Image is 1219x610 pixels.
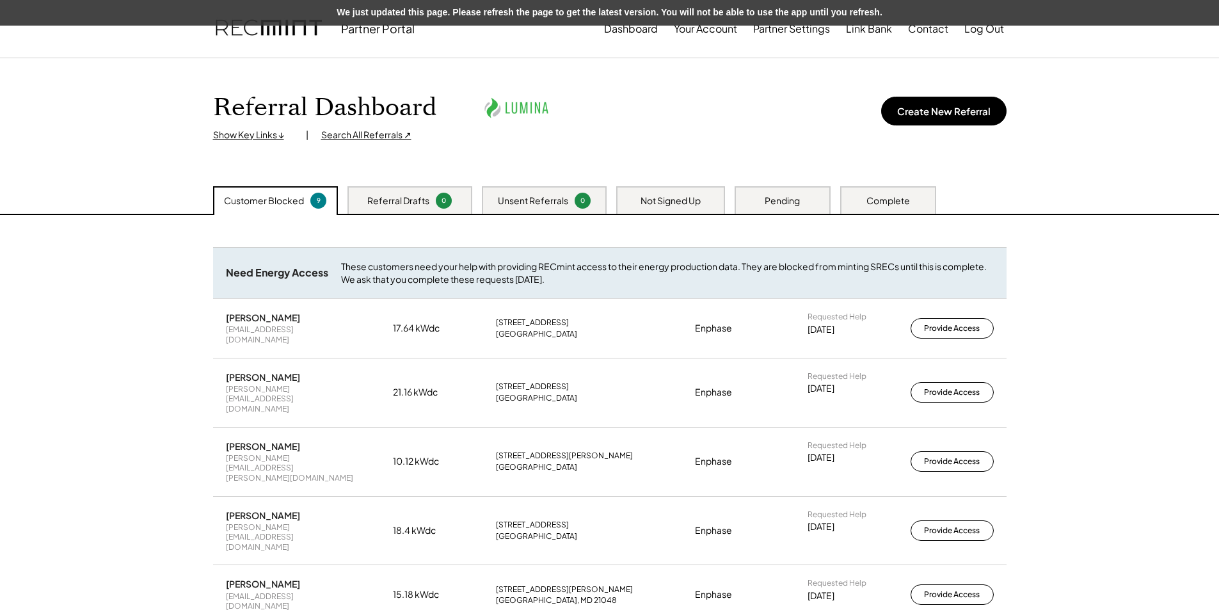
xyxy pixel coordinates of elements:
[866,195,910,207] div: Complete
[321,129,411,141] div: Search All Referrals ↗
[911,520,994,541] button: Provide Access
[808,451,834,464] div: [DATE]
[226,371,341,383] div: [PERSON_NAME]
[846,16,892,42] button: Link Bank
[695,455,769,468] div: Enphase
[496,451,656,461] div: [STREET_ADDRESS][PERSON_NAME]
[393,524,457,537] div: 18.4 kWdc
[226,522,354,552] div: [PERSON_NAME][EMAIL_ADDRESS][DOMAIN_NAME]
[226,510,341,521] div: [PERSON_NAME]
[577,196,589,205] div: 0
[312,196,324,205] div: 9
[216,7,322,51] img: recmint-logotype%403x.png
[641,195,701,207] div: Not Signed Up
[213,93,436,123] h1: Referral Dashboard
[213,129,293,141] div: Show Key Links ↓
[911,584,994,605] button: Provide Access
[496,584,656,595] div: [STREET_ADDRESS][PERSON_NAME]
[496,595,656,606] div: [GEOGRAPHIC_DATA], MD 21048
[393,322,457,335] div: 17.64 kWdc
[808,520,834,533] div: [DATE]
[226,453,354,483] div: [PERSON_NAME][EMAIL_ADDRESS][PERSON_NAME][DOMAIN_NAME]
[496,381,656,392] div: [STREET_ADDRESS]
[808,440,866,451] div: Requested Help
[341,21,415,36] div: Partner Portal
[695,588,769,601] div: Enphase
[808,323,834,336] div: [DATE]
[765,195,800,207] div: Pending
[226,440,341,452] div: [PERSON_NAME]
[498,195,568,207] div: Unsent Referrals
[481,90,552,125] img: lumina.png
[695,524,769,537] div: Enphase
[496,531,656,542] div: [GEOGRAPHIC_DATA]
[496,393,656,403] div: [GEOGRAPHIC_DATA]
[438,196,450,205] div: 0
[226,325,354,344] div: [EMAIL_ADDRESS][DOMAIN_NAME]
[226,384,354,414] div: [PERSON_NAME][EMAIL_ADDRESS][DOMAIN_NAME]
[367,195,429,207] div: Referral Drafts
[226,312,341,323] div: [PERSON_NAME]
[224,195,304,207] div: Customer Blocked
[695,386,769,399] div: Enphase
[393,386,457,399] div: 21.16 kWdc
[306,129,308,141] div: |
[808,382,834,395] div: [DATE]
[496,462,656,472] div: [GEOGRAPHIC_DATA]
[808,371,866,381] div: Requested Help
[695,322,769,335] div: Enphase
[911,318,994,339] button: Provide Access
[674,16,737,42] button: Your Account
[393,455,457,468] div: 10.12 kWdc
[226,578,341,590] div: [PERSON_NAME]
[911,451,994,472] button: Provide Access
[393,588,457,601] div: 15.18 kWdc
[808,590,834,602] div: [DATE]
[964,16,1004,42] button: Log Out
[808,510,866,520] div: Requested Help
[496,520,656,530] div: [STREET_ADDRESS]
[341,261,994,285] div: These customers need your help with providing RECmint access to their energy production data. The...
[881,97,1007,125] button: Create New Referral
[604,16,658,42] button: Dashboard
[496,317,656,328] div: [STREET_ADDRESS]
[911,382,994,403] button: Provide Access
[908,16,948,42] button: Contact
[808,312,866,322] div: Requested Help
[753,16,830,42] button: Partner Settings
[226,266,328,280] div: Need Energy Access
[496,329,656,339] div: [GEOGRAPHIC_DATA]
[808,578,866,588] div: Requested Help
